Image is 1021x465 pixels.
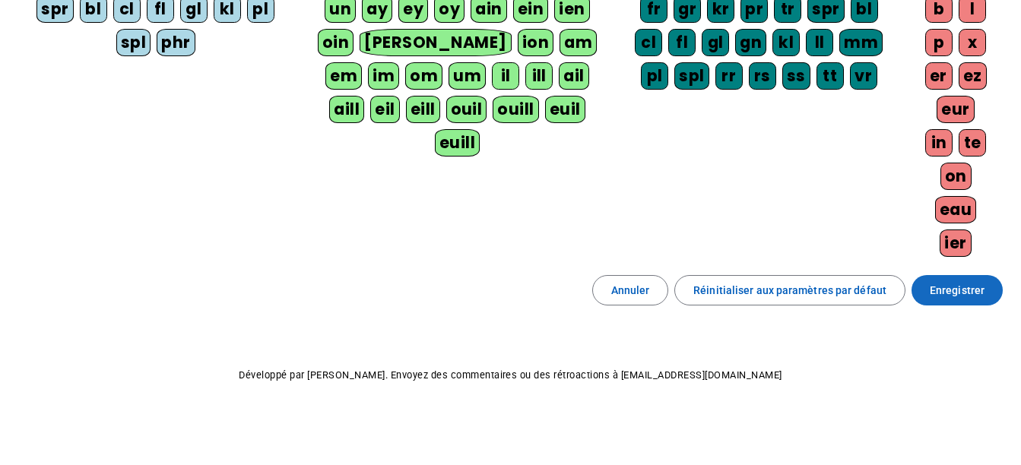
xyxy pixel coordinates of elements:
[435,129,480,157] div: euill
[325,62,362,90] div: em
[674,62,709,90] div: spl
[935,196,977,223] div: eau
[959,129,986,157] div: te
[592,275,669,305] button: Annuler
[772,29,800,56] div: kl
[959,29,986,56] div: x
[12,366,1009,384] p: Développé par [PERSON_NAME]. Envoyez des commentaires ou des rétroactions à [EMAIL_ADDRESS][DOMAI...
[925,62,953,90] div: er
[318,29,354,56] div: oin
[674,275,905,305] button: Réinitialiser aux paramètres par défaut
[912,275,1003,305] button: Enregistrer
[560,29,597,56] div: am
[693,281,886,299] span: Réinitialiser aux paramètres par défaut
[406,96,440,123] div: eill
[749,62,776,90] div: rs
[611,281,650,299] span: Annuler
[806,29,833,56] div: ll
[368,62,399,90] div: im
[925,129,953,157] div: in
[493,96,538,123] div: ouill
[492,62,519,90] div: il
[446,96,487,123] div: ouil
[782,62,810,90] div: ss
[545,96,585,123] div: euil
[525,62,553,90] div: ill
[940,163,972,190] div: on
[925,29,953,56] div: p
[559,62,589,90] div: ail
[360,29,511,56] div: [PERSON_NAME]
[702,29,729,56] div: gl
[116,29,151,56] div: spl
[735,29,766,56] div: gn
[641,62,668,90] div: pl
[329,96,364,123] div: aill
[370,96,400,123] div: eil
[157,29,195,56] div: phr
[959,62,987,90] div: ez
[839,29,883,56] div: mm
[518,29,554,56] div: ion
[449,62,486,90] div: um
[850,62,877,90] div: vr
[405,62,442,90] div: om
[937,96,975,123] div: eur
[816,62,844,90] div: tt
[715,62,743,90] div: rr
[635,29,662,56] div: cl
[940,229,972,257] div: ier
[668,29,696,56] div: fl
[930,281,985,299] span: Enregistrer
